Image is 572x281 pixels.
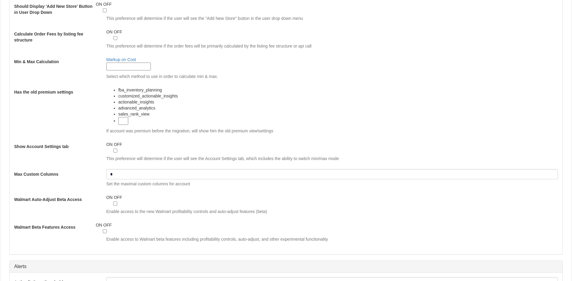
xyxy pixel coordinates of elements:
span: OFF [103,223,112,227]
span: customized_actionable_insights [118,94,178,98]
span: actionable_insights [118,100,154,104]
span: ON [96,2,102,7]
span: Enable access to Walmart beta features including profitability controls, auto-adjust, and other e... [106,236,558,242]
span: ON [106,195,113,200]
p: If account was premium before the migration, will show him the old premium view\settings [106,128,558,134]
p: Set the maximal custom columns for account [106,181,558,187]
label: Max Custom Columns [10,169,102,177]
span: ON [96,223,102,227]
span: Enable access to the new Walmart profitability controls and auto-adjust features (beta) [106,208,558,215]
span: ON [106,29,113,34]
label: Min & Max Calculation [10,57,102,65]
span: OFF [103,2,112,7]
label: Show Account Settings tab [10,141,102,150]
label: Walmart Auto-Adjust Beta Access [10,194,102,202]
label: Should Display 'Add New Store' Button in User Drop Down [10,1,102,15]
label: Calculate Order Fees by listing fee structure [10,29,102,43]
span: This preference will determine if the user will see the "Add New Store" button in the user drop d... [106,15,558,21]
p: Select which method to use in order to calculate min & max. [106,73,558,79]
span: This preference will determine if the user will see the Account Settings tab, which includes the ... [106,156,558,162]
label: Has the old premium settings [10,87,102,95]
span: OFF [114,195,122,200]
span: ON [106,142,113,147]
span: fba_inventory_planning [118,88,162,92]
span: OFF [114,29,122,34]
span: This preference will determine if the order fees will be primarily calculated by the listing fee ... [106,43,558,49]
label: Walmart Beta Features Access [10,222,102,230]
span: advanced_analytics [118,106,155,110]
span: sales_rank_view [118,112,150,116]
h3: Alerts [14,264,558,269]
span: OFF [114,142,122,147]
span: Markup on Cost [106,57,136,62]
